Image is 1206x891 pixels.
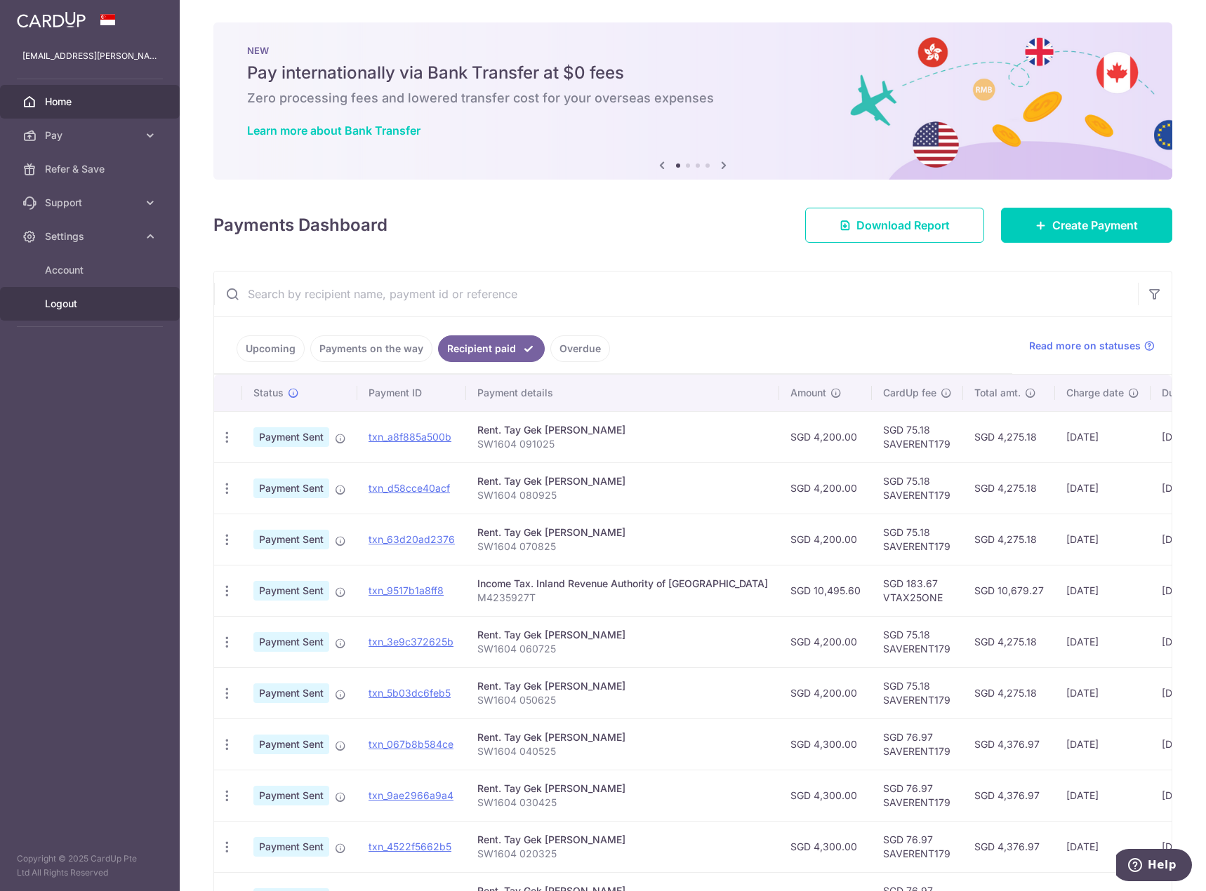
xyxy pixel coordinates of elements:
p: M4235927T [477,591,768,605]
td: SGD 4,300.00 [779,718,872,770]
p: SW1604 080925 [477,488,768,502]
a: Create Payment [1001,208,1172,243]
a: Download Report [805,208,984,243]
a: txn_63d20ad2376 [369,533,455,545]
div: Rent. Tay Gek [PERSON_NAME] [477,730,768,744]
td: SGD 76.97 SAVERENT179 [872,718,963,770]
span: Status [253,386,284,400]
h4: Payments Dashboard [213,213,387,238]
td: [DATE] [1055,462,1151,514]
td: SGD 4,275.18 [963,411,1055,462]
div: Income Tax. Inland Revenue Authority of [GEOGRAPHIC_DATA] [477,577,768,591]
span: Due date [1162,386,1204,400]
span: Read more on statuses [1029,339,1141,353]
span: Total amt. [974,386,1021,400]
span: Payment Sent [253,683,329,703]
p: SW1604 030425 [477,796,768,810]
span: Account [45,263,138,277]
div: Rent. Tay Gek [PERSON_NAME] [477,423,768,437]
span: Amount [790,386,826,400]
td: [DATE] [1055,565,1151,616]
span: Payment Sent [253,478,329,498]
td: SGD 4,200.00 [779,514,872,565]
td: SGD 4,200.00 [779,411,872,462]
h6: Zero processing fees and lowered transfer cost for your overseas expenses [247,90,1139,107]
a: txn_d58cce40acf [369,482,450,494]
td: SGD 4,275.18 [963,462,1055,514]
td: [DATE] [1055,411,1151,462]
a: txn_3e9c372625b [369,636,453,648]
span: Home [45,95,138,109]
p: SW1604 020325 [477,847,768,861]
td: SGD 75.18 SAVERENT179 [872,462,963,514]
a: Upcoming [237,335,305,362]
span: CardUp fee [883,386,936,400]
span: Logout [45,297,138,311]
img: Bank transfer banner [213,22,1172,180]
td: SGD 4,275.18 [963,616,1055,667]
td: [DATE] [1055,514,1151,565]
td: SGD 4,200.00 [779,462,872,514]
td: SGD 183.67 VTAX25ONE [872,565,963,616]
td: SGD 4,200.00 [779,616,872,667]
p: SW1604 040525 [477,744,768,758]
td: [DATE] [1055,718,1151,770]
td: SGD 76.97 SAVERENT179 [872,770,963,821]
span: Download Report [856,217,950,234]
td: SGD 10,495.60 [779,565,872,616]
span: Payment Sent [253,530,329,549]
span: Payment Sent [253,581,329,601]
a: Recipient paid [438,335,545,362]
span: Pay [45,128,138,142]
span: Payment Sent [253,632,329,652]
a: txn_067b8b584ce [369,738,453,750]
td: SGD 4,275.18 [963,667,1055,718]
span: Support [45,196,138,210]
p: SW1604 091025 [477,437,768,451]
div: Rent. Tay Gek [PERSON_NAME] [477,525,768,540]
p: SW1604 060725 [477,642,768,656]
p: SW1604 050625 [477,693,768,707]
h5: Pay internationally via Bank Transfer at $0 fees [247,62,1139,84]
span: Payment Sent [253,786,329,805]
td: SGD 4,275.18 [963,514,1055,565]
td: [DATE] [1055,821,1151,872]
td: SGD 4,376.97 [963,770,1055,821]
div: Rent. Tay Gek [PERSON_NAME] [477,833,768,847]
span: Settings [45,229,138,243]
a: Learn more about Bank Transfer [247,123,420,138]
td: SGD 75.18 SAVERENT179 [872,616,963,667]
td: SGD 4,376.97 [963,718,1055,770]
div: Rent. Tay Gek [PERSON_NAME] [477,628,768,642]
div: Rent. Tay Gek [PERSON_NAME] [477,474,768,488]
span: Refer & Save [45,162,138,176]
a: Payments on the way [310,335,432,362]
span: Create Payment [1052,217,1138,234]
p: [EMAIL_ADDRESS][PERSON_NAME][DOMAIN_NAME] [22,49,157,63]
div: Rent. Tay Gek [PERSON_NAME] [477,679,768,693]
span: Payment Sent [253,427,329,447]
a: txn_4522f5662b5 [369,840,451,852]
td: SGD 4,200.00 [779,667,872,718]
img: CardUp [17,11,86,28]
a: Overdue [550,335,610,362]
a: txn_9517b1a8ff8 [369,584,444,596]
a: txn_a8f885a500b [369,431,451,443]
td: SGD 4,300.00 [779,770,872,821]
th: Payment details [466,375,779,411]
a: txn_5b03dc6feb5 [369,687,451,699]
a: Read more on statuses [1029,339,1155,353]
iframe: Opens a widget where you can find more information [1116,849,1192,884]
td: [DATE] [1055,770,1151,821]
td: SGD 4,300.00 [779,821,872,872]
td: SGD 76.97 SAVERENT179 [872,821,963,872]
input: Search by recipient name, payment id or reference [214,272,1138,316]
span: Charge date [1066,386,1124,400]
p: SW1604 070825 [477,540,768,554]
div: Rent. Tay Gek [PERSON_NAME] [477,782,768,796]
td: [DATE] [1055,667,1151,718]
span: Payment Sent [253,735,329,754]
span: Payment Sent [253,837,329,857]
p: NEW [247,45,1139,56]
